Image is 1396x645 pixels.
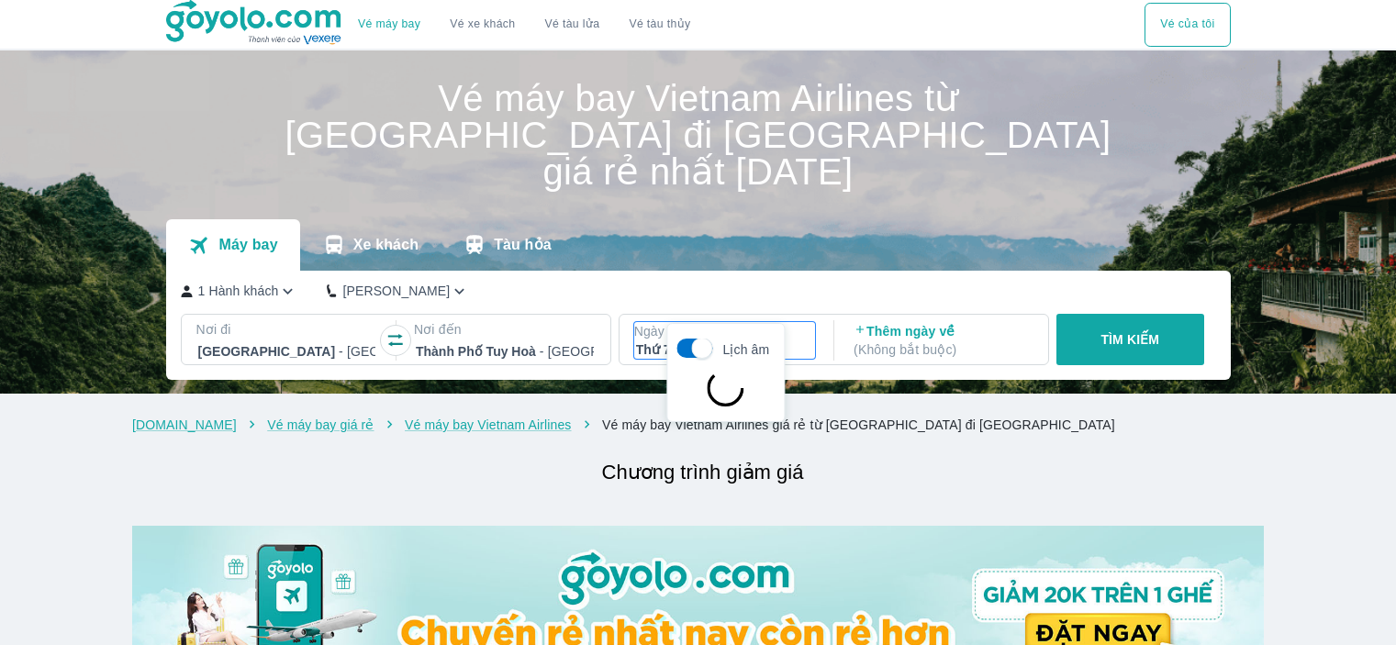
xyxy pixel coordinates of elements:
[614,3,705,47] button: Vé tàu thủy
[181,282,298,301] button: 1 Hành khách
[450,17,515,31] a: Vé xe khách
[636,340,814,359] div: Thứ 7, 13 th 09, 2025
[530,3,615,47] a: Vé tàu lửa
[141,456,1264,489] h2: Chương trình giảm giá
[1100,330,1159,349] p: TÌM KIẾM
[166,80,1231,190] h1: Vé máy bay Vietnam Airlines từ [GEOGRAPHIC_DATA] đi [GEOGRAPHIC_DATA] giá rẻ nhất [DATE]
[494,236,552,254] p: Tàu hỏa
[342,282,450,300] p: [PERSON_NAME]
[602,417,1115,432] a: Vé máy bay Vietnam Airlines giá rẻ từ [GEOGRAPHIC_DATA] đi [GEOGRAPHIC_DATA]
[358,17,420,31] a: Vé máy bay
[132,417,237,432] a: [DOMAIN_NAME]
[132,416,1264,434] nav: breadcrumb
[327,282,469,301] button: [PERSON_NAME]
[405,417,572,432] a: Vé máy bay Vietnam Airlines
[1145,3,1230,47] button: Vé của tôi
[854,322,1032,359] p: Thêm ngày về
[196,320,378,339] p: Nơi đi
[854,340,1032,359] p: ( Không bắt buộc )
[218,236,277,254] p: Máy bay
[1145,3,1230,47] div: choose transportation mode
[343,3,705,47] div: choose transportation mode
[198,282,279,300] p: 1 Hành khách
[166,219,574,271] div: transportation tabs
[634,322,816,340] p: Ngày đi
[722,340,769,359] p: Lịch âm
[1056,314,1204,365] button: TÌM KIẾM
[414,320,596,339] p: Nơi đến
[267,417,374,432] a: Vé máy bay giá rẻ
[353,236,419,254] p: Xe khách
